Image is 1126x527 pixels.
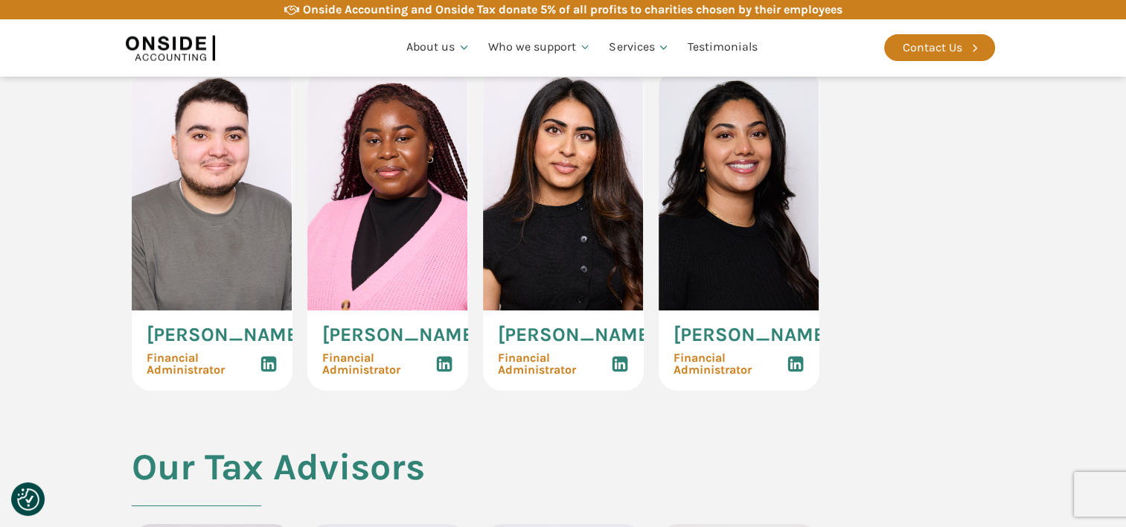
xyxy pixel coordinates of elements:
[397,22,479,73] a: About us
[600,22,679,73] a: Services
[498,325,656,345] span: [PERSON_NAME]
[132,447,425,524] h2: Our Tax Advisors
[674,352,787,376] span: Financial Administrator
[17,488,39,511] img: Revisit consent button
[674,325,831,345] span: [PERSON_NAME]
[322,352,435,376] span: Financial Administrator
[903,38,962,57] div: Contact Us
[479,22,601,73] a: Who we support
[17,488,39,511] button: Consent Preferences
[147,352,260,376] span: Financial Administrator
[126,31,215,65] img: Onside Accounting
[498,352,611,376] span: Financial Administrator
[147,325,304,345] span: [PERSON_NAME]
[679,22,767,73] a: Testimonials
[884,34,995,61] a: Contact Us
[322,325,480,345] span: [PERSON_NAME]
